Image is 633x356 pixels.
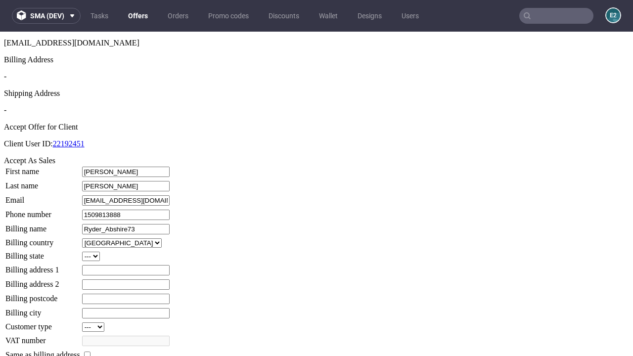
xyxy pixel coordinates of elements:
[352,8,388,24] a: Designs
[263,8,305,24] a: Discounts
[4,108,629,117] p: Client User ID:
[5,220,81,230] td: Billing state
[4,41,6,49] span: -
[53,108,85,116] a: 22192451
[30,12,64,19] span: sma (dev)
[4,74,6,83] span: -
[5,276,81,287] td: Billing city
[5,163,81,175] td: Email
[5,149,81,160] td: Last name
[4,57,629,66] div: Shipping Address
[5,318,81,329] td: Same as billing address
[4,24,629,33] div: Billing Address
[5,192,81,203] td: Billing name
[5,178,81,189] td: Phone number
[4,7,139,15] span: [EMAIL_ADDRESS][DOMAIN_NAME]
[5,206,81,217] td: Billing country
[12,8,81,24] button: sma (dev)
[202,8,255,24] a: Promo codes
[5,134,81,146] td: First name
[5,290,81,301] td: Customer type
[606,8,620,22] figcaption: e2
[85,8,114,24] a: Tasks
[162,8,194,24] a: Orders
[5,262,81,273] td: Billing postcode
[122,8,154,24] a: Offers
[4,91,629,100] div: Accept Offer for Client
[5,233,81,244] td: Billing address 1
[396,8,425,24] a: Users
[313,8,344,24] a: Wallet
[4,125,629,133] div: Accept As Sales
[5,304,81,315] td: VAT number
[5,247,81,259] td: Billing address 2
